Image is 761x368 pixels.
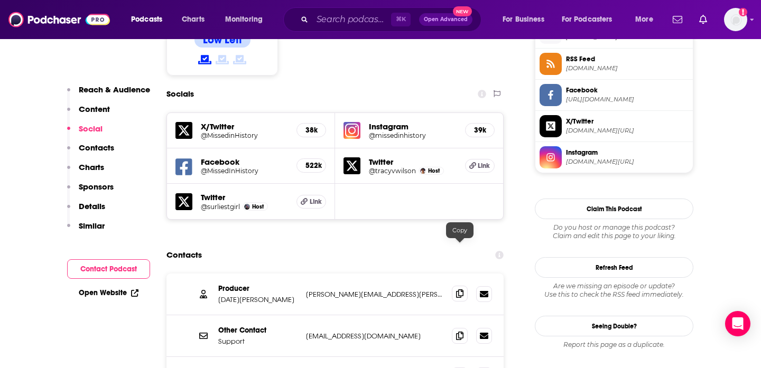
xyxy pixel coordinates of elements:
[201,157,288,167] h5: Facebook
[67,124,103,143] button: Social
[306,332,443,341] p: [EMAIL_ADDRESS][DOMAIN_NAME]
[566,117,689,126] span: X/Twitter
[67,182,114,201] button: Sponsors
[739,8,747,16] svg: Add a profile image
[131,12,162,27] span: Podcasts
[218,326,298,335] p: Other Contact
[566,148,689,157] span: Instagram
[218,284,298,293] p: Producer
[503,12,544,27] span: For Business
[312,11,391,28] input: Search podcasts, credits, & more...
[175,11,211,28] a: Charts
[424,17,468,22] span: Open Advanced
[225,12,263,27] span: Monitoring
[79,143,114,153] p: Contacts
[453,6,472,16] span: New
[201,121,288,131] h5: X/Twitter
[566,158,689,166] span: instagram.com/missedinhistory
[535,282,693,299] div: Are we missing an episode or update? Use this to check the RSS feed immediately.
[344,122,360,139] img: iconImage
[79,221,105,231] p: Similar
[555,11,628,28] button: open menu
[201,203,240,211] a: @surliestgirl
[540,53,689,75] a: RSS Feed[DOMAIN_NAME]
[8,10,110,30] img: Podchaser - Follow, Share and Rate Podcasts
[67,104,110,124] button: Content
[79,182,114,192] p: Sponsors
[535,199,693,219] button: Claim This Podcast
[369,121,457,131] h5: Instagram
[474,126,486,135] h5: 39k
[535,223,693,240] div: Claim and edit this page to your liking.
[67,259,150,279] button: Contact Podcast
[79,201,105,211] p: Details
[67,84,150,104] button: Reach & Audience
[540,115,689,137] a: X/Twitter[DOMAIN_NAME][URL]
[724,8,747,31] img: User Profile
[79,104,110,114] p: Content
[79,288,138,297] a: Open Website
[391,13,411,26] span: ⌘ K
[566,96,689,103] span: https://www.facebook.com/MissedInHistory
[669,11,686,29] a: Show notifications dropdown
[305,126,317,135] h5: 38k
[201,192,288,202] h5: Twitter
[124,11,176,28] button: open menu
[310,197,322,206] span: Link
[369,167,416,175] a: @tracyvwilson
[566,127,689,135] span: twitter.com/MissedinHistory
[419,13,472,26] button: Open AdvancedNew
[218,295,298,304] p: [DATE][PERSON_NAME]
[725,311,750,336] div: Open Intercom Messenger
[67,162,104,182] button: Charts
[535,316,693,336] a: Seeing Double?
[306,290,443,299] p: [PERSON_NAME][EMAIL_ADDRESS][PERSON_NAME][DOMAIN_NAME]
[67,201,105,221] button: Details
[201,167,288,175] a: @MissedInHistory
[182,12,205,27] span: Charts
[218,337,298,346] p: Support
[293,7,491,32] div: Search podcasts, credits, & more...
[305,161,317,170] h5: 522k
[635,12,653,27] span: More
[562,12,612,27] span: For Podcasters
[428,167,440,174] span: Host
[252,203,264,210] span: Host
[67,143,114,162] button: Contacts
[369,131,457,139] a: @missedinhistory
[446,222,474,238] div: Copy
[420,168,426,174] img: Tracy V. Wilson
[369,157,457,167] h5: Twitter
[218,11,276,28] button: open menu
[724,8,747,31] span: Logged in as anyalola
[628,11,666,28] button: open menu
[540,146,689,168] a: Instagram[DOMAIN_NAME][URL]
[535,223,693,232] span: Do you host or manage this podcast?
[465,159,495,173] a: Link
[535,257,693,278] button: Refresh Feed
[203,33,242,46] h4: Low Left
[566,54,689,64] span: RSS Feed
[79,124,103,134] p: Social
[166,84,194,104] h2: Socials
[540,84,689,106] a: Facebook[URL][DOMAIN_NAME]
[296,195,326,209] a: Link
[495,11,558,28] button: open menu
[79,162,104,172] p: Charts
[566,64,689,72] span: feeds.megaphone.fm
[166,245,202,265] h2: Contacts
[201,131,288,139] a: @MissedinHistory
[79,84,150,95] p: Reach & Audience
[478,162,490,170] span: Link
[67,221,105,240] button: Similar
[695,11,711,29] a: Show notifications dropdown
[566,86,689,95] span: Facebook
[244,204,250,210] img: Holly Frey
